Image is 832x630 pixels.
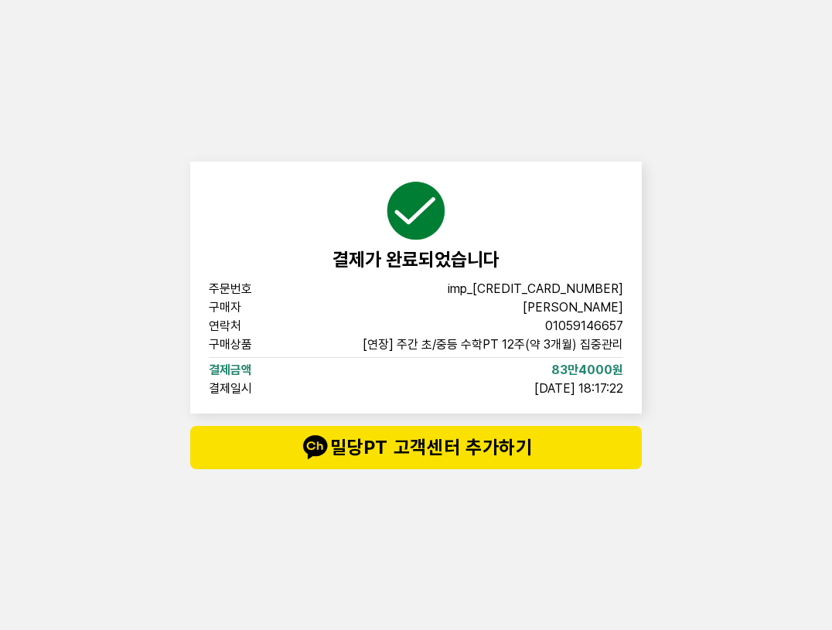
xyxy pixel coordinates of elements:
span: [연장] 주간 초/중등 수학PT 12주(약 3개월) 집중관리 [363,339,623,351]
span: 주문번호 [209,283,308,295]
span: [PERSON_NAME] [523,301,623,314]
span: 밀당PT 고객센터 추가하기 [221,432,611,463]
img: talk [299,432,330,463]
span: 구매상품 [209,339,308,351]
span: 83만4000원 [551,364,623,376]
span: 01059146657 [545,320,623,332]
span: 결제일시 [209,383,308,395]
span: 결제가 완료되었습니다 [332,248,500,271]
button: talk밀당PT 고객센터 추가하기 [190,426,642,469]
span: 연락처 [209,320,308,332]
img: succeed [385,180,447,242]
span: imp_[CREDIT_CARD_NUMBER] [448,283,623,295]
span: 결제금액 [209,364,308,376]
span: 구매자 [209,301,308,314]
span: [DATE] 18:17:22 [534,383,623,395]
